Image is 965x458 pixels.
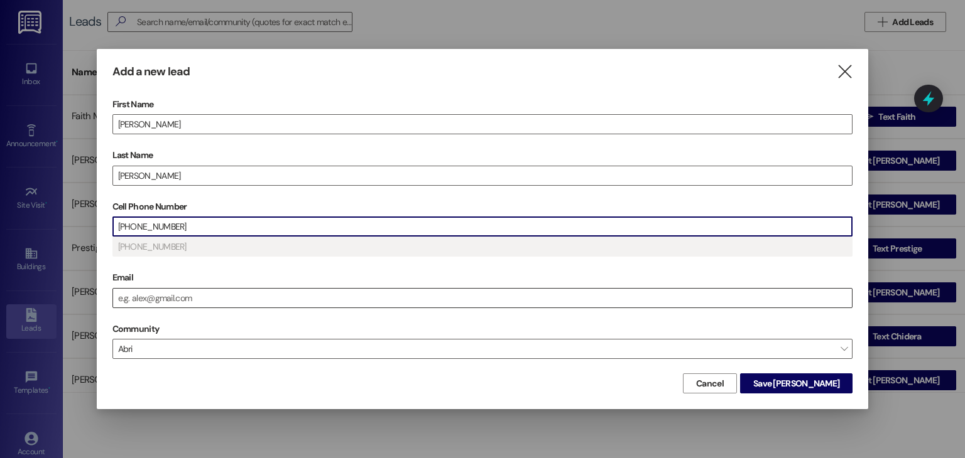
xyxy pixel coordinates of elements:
[683,373,737,393] button: Cancel
[112,268,853,287] label: Email
[112,146,853,165] label: Last Name
[836,65,853,78] i: 
[112,339,853,359] span: Abri
[112,95,853,114] label: First Name
[113,166,853,185] input: e.g. Smith
[112,319,160,339] label: Community
[112,65,190,79] h3: Add a new lead
[696,377,724,390] span: Cancel
[112,197,853,216] label: Cell Phone Number
[740,373,853,393] button: Save [PERSON_NAME]
[113,115,853,134] input: e.g. Alex
[113,289,853,307] input: e.g. alex@gmail.com
[753,377,839,390] span: Save [PERSON_NAME]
